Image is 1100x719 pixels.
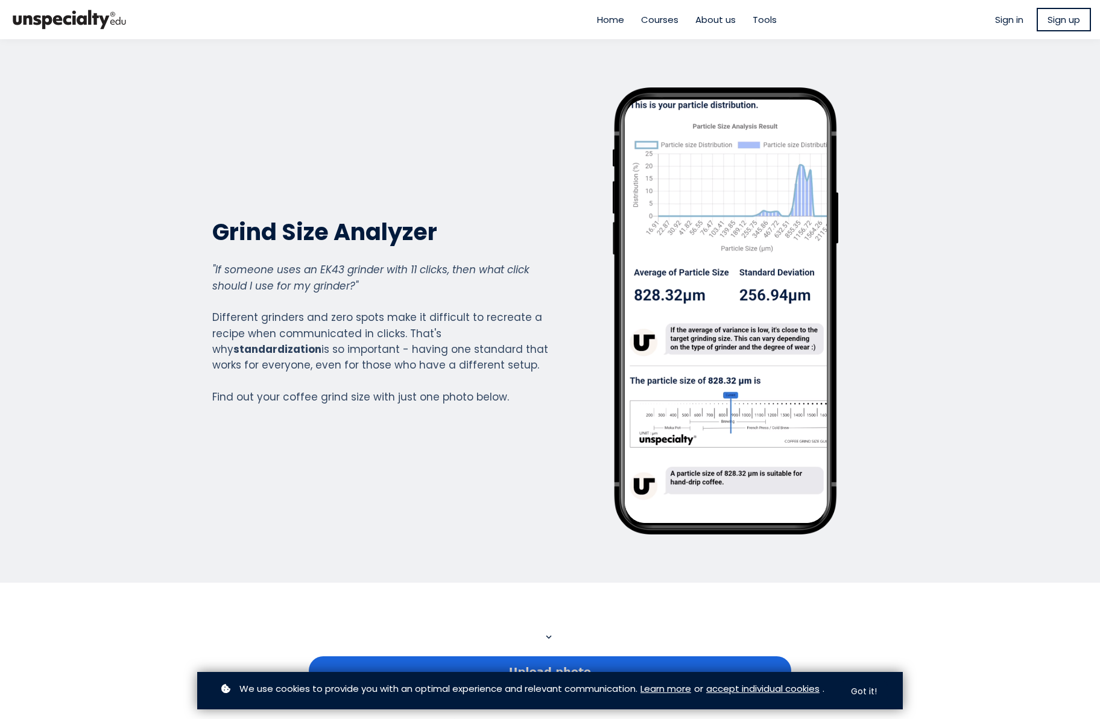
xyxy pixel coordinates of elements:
[212,217,549,247] h2: Grind Size Analyzer
[597,13,624,27] a: Home
[212,262,529,293] em: "If someone uses an EK43 grinder with 11 clicks, then what click should I use for my grinder?"
[1037,8,1091,31] a: Sign up
[706,682,820,695] a: accept individual cookies
[840,680,888,703] button: Got it!
[9,5,130,34] img: bc390a18feecddb333977e298b3a00a1.png
[753,13,777,27] a: Tools
[641,13,678,27] a: Courses
[695,13,736,27] a: About us
[1048,13,1080,27] span: Sign up
[542,632,556,642] mat-icon: expand_more
[640,682,691,695] a: Learn more
[239,682,637,695] span: We use cookies to provide you with an optimal experience and relevant communication.
[212,262,549,405] div: Different grinders and zero spots make it difficult to recreate a recipe when communicated in cli...
[509,664,591,680] span: Upload photo
[233,342,321,356] strong: standardization
[218,682,833,695] p: or .
[995,13,1023,27] a: Sign in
